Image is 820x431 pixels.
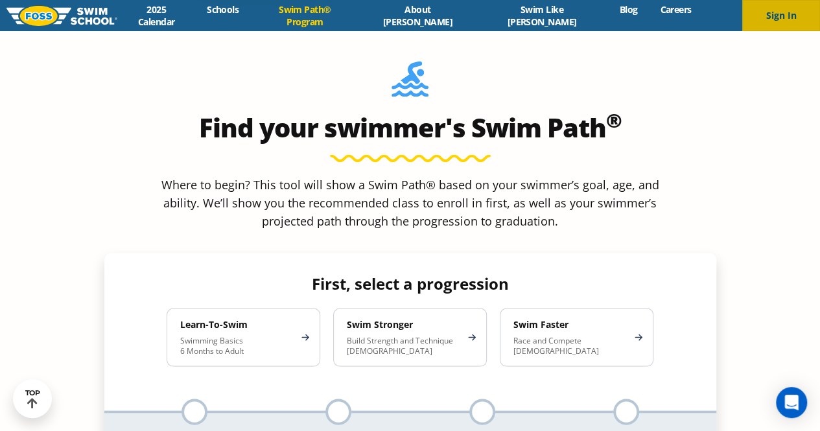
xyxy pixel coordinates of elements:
[196,3,250,16] a: Schools
[347,335,460,356] p: Build Strength and Technique [DEMOGRAPHIC_DATA]
[347,318,460,330] h4: Swim Stronger
[180,335,294,356] p: Swimming Basics 6 Months to Adult
[6,6,117,26] img: FOSS Swim School Logo
[608,3,649,16] a: Blog
[25,389,40,409] div: TOP
[360,3,476,28] a: About [PERSON_NAME]
[250,3,360,28] a: Swim Path® Program
[392,61,428,105] img: Foss-Location-Swimming-Pool-Person.svg
[513,335,627,356] p: Race and Compete [DEMOGRAPHIC_DATA]
[606,106,622,133] sup: ®
[156,175,664,229] p: Where to begin? This tool will show a Swim Path® based on your swimmer’s goal, age, and ability. ...
[476,3,608,28] a: Swim Like [PERSON_NAME]
[180,318,294,330] h4: Learn-To-Swim
[649,3,703,16] a: Careers
[776,387,807,418] div: Open Intercom Messenger
[117,3,196,28] a: 2025 Calendar
[156,274,664,292] h4: First, select a progression
[104,111,716,143] h2: Find your swimmer's Swim Path
[513,318,627,330] h4: Swim Faster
